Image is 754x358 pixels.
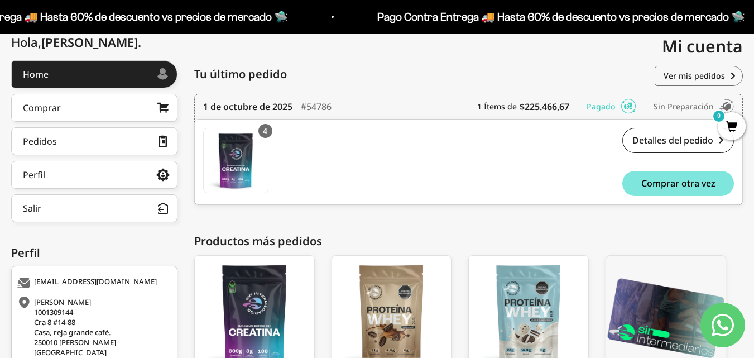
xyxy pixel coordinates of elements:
[712,109,726,123] mark: 0
[654,94,734,119] div: Sin preparación
[655,66,743,86] a: Ver mis pedidos
[23,103,61,112] div: Comprar
[138,34,141,50] span: .
[41,34,141,50] span: [PERSON_NAME]
[11,94,177,122] a: Comprar
[17,278,169,289] div: [EMAIL_ADDRESS][DOMAIN_NAME]
[11,161,177,189] a: Perfil
[203,128,268,193] a: Creatina Monohidrato - 300g
[622,128,734,153] a: Detalles del pedido
[23,170,45,179] div: Perfil
[23,137,57,146] div: Pedidos
[587,94,645,119] div: Pagado
[376,8,744,26] p: Pago Contra Entrega 🚚 Hasta 60% de descuento vs precios de mercado 🛸
[477,94,578,119] div: 1 Ítems de
[718,121,746,133] a: 0
[17,297,169,357] div: [PERSON_NAME] 1001309144 Cra 8 #14-88 Casa, reja grande café. 250010 [PERSON_NAME] [GEOGRAPHIC_DATA]
[11,35,141,49] div: Hola,
[301,94,332,119] div: #54786
[11,60,177,88] a: Home
[11,245,177,261] div: Perfil
[11,127,177,155] a: Pedidos
[204,128,268,193] img: Translation missing: es.Creatina Monohidrato - 300g
[23,70,49,79] div: Home
[194,233,743,250] div: Productos más pedidos
[641,179,715,188] span: Comprar otra vez
[194,66,287,83] span: Tu último pedido
[520,100,569,113] b: $225.466,67
[622,171,734,196] button: Comprar otra vez
[662,35,743,58] span: Mi cuenta
[11,194,177,222] button: Salir
[23,204,41,213] div: Salir
[258,124,272,138] div: 4
[203,100,292,113] time: 1 de octubre de 2025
